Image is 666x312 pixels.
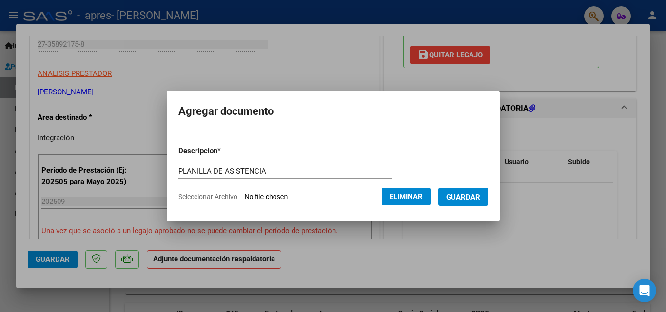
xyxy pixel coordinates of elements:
[382,188,431,205] button: Eliminar
[390,192,423,201] span: Eliminar
[438,188,488,206] button: Guardar
[178,193,237,201] span: Seleccionar Archivo
[178,102,488,121] h2: Agregar documento
[178,146,272,157] p: Descripcion
[446,193,480,202] span: Guardar
[633,279,656,302] div: Open Intercom Messenger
